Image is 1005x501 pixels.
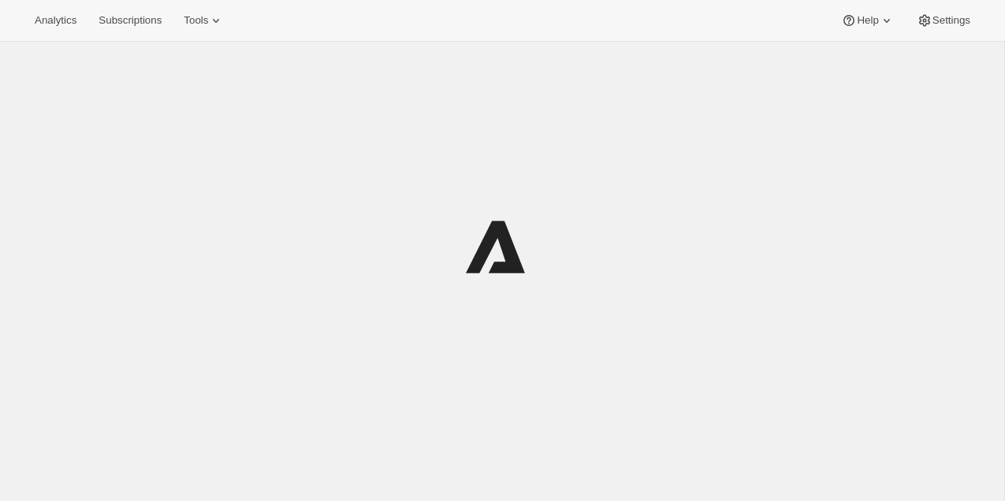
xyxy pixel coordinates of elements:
[89,9,171,32] button: Subscriptions
[832,9,903,32] button: Help
[857,14,878,27] span: Help
[35,14,76,27] span: Analytics
[99,14,162,27] span: Subscriptions
[932,14,970,27] span: Settings
[25,9,86,32] button: Analytics
[184,14,208,27] span: Tools
[907,9,980,32] button: Settings
[174,9,233,32] button: Tools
